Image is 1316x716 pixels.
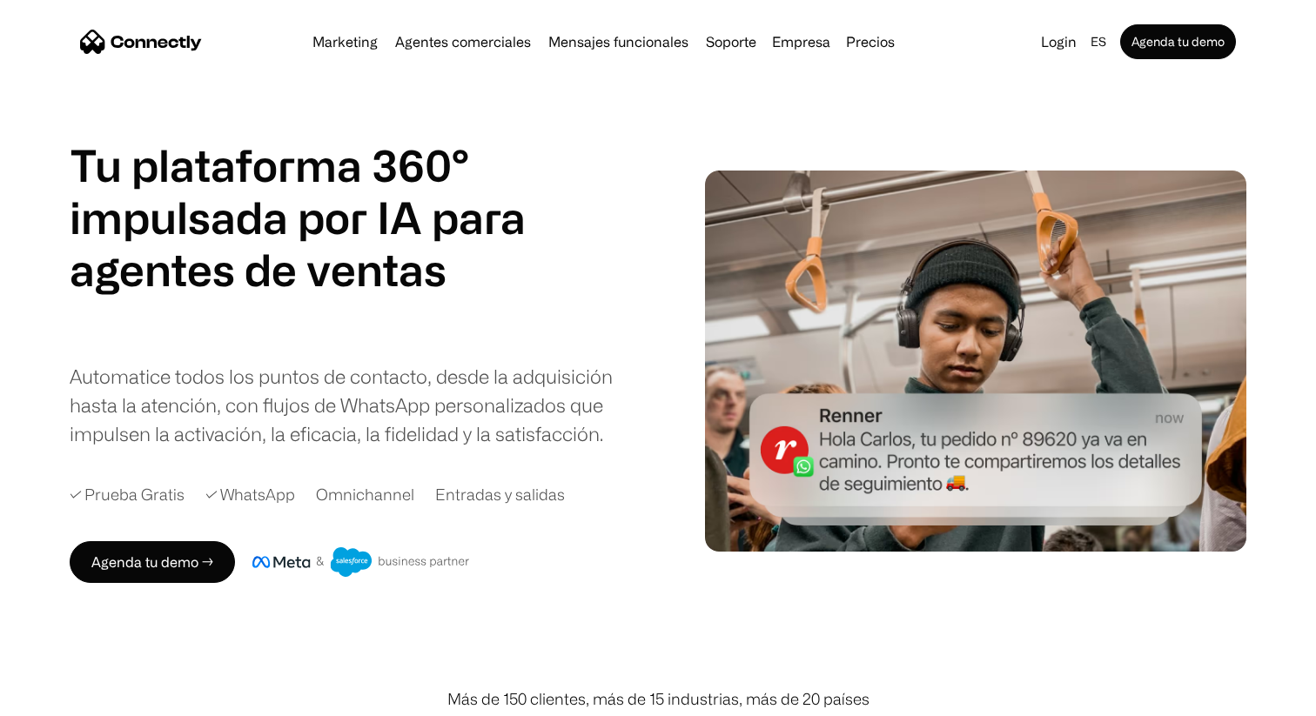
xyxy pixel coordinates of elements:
a: Precios [839,35,902,49]
div: Omnichannel [316,483,414,506]
a: Agenda tu demo [1120,24,1236,59]
div: Entradas y salidas [435,483,565,506]
div: Más de 150 clientes, más de 15 industrias, más de 20 países [447,687,869,711]
h1: Tu plataforma 360° impulsada por IA para [70,139,526,244]
h1: agentes de ventas [70,244,470,296]
div: Empresa [767,30,836,54]
img: Insignia de socio comercial de Meta y Salesforce. [252,547,470,577]
a: Login [1034,30,1084,54]
a: home [80,29,202,55]
a: Agenda tu demo → [70,541,235,583]
div: Automatice todos los puntos de contacto, desde la adquisición hasta la atención, con flujos de Wh... [70,362,618,448]
div: 1 of 4 [70,244,470,296]
a: Agentes comerciales [388,35,538,49]
div: es [1084,30,1117,54]
div: Empresa [772,30,830,54]
div: ✓ Prueba Gratis [70,483,185,506]
a: Soporte [699,35,763,49]
div: ✓ WhatsApp [205,483,295,506]
aside: Language selected: Español [17,684,104,710]
div: carousel [70,244,470,348]
a: Marketing [305,35,385,49]
ul: Language list [35,686,104,710]
a: Mensajes funcionales [541,35,695,49]
div: es [1091,30,1106,54]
